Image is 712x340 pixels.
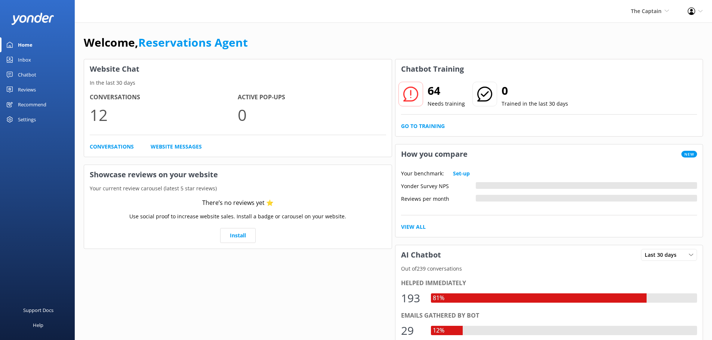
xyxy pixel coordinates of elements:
div: Support Docs [23,303,53,318]
h3: How you compare [395,144,473,164]
div: 29 [401,322,423,340]
img: yonder-white-logo.png [11,13,54,25]
a: Reservations Agent [138,35,248,50]
p: 0 [238,102,386,127]
h3: AI Chatbot [395,245,447,265]
p: In the last 30 days [84,79,392,87]
h4: Conversations [90,93,238,102]
div: Inbox [18,52,31,67]
p: Trained in the last 30 days [502,100,568,108]
p: Needs training [428,100,465,108]
div: 12% [431,326,446,336]
a: Install [220,228,256,243]
p: 12 [90,102,238,127]
div: Yonder Survey NPS [401,182,476,189]
div: Chatbot [18,67,36,82]
h3: Showcase reviews on your website [84,165,392,184]
h2: 0 [502,82,568,100]
p: Out of 239 conversations [395,265,703,273]
p: Your benchmark: [401,169,444,178]
div: There’s no reviews yet ⭐ [202,198,274,208]
a: Set-up [453,169,470,178]
div: Help [33,318,43,333]
h3: Chatbot Training [395,59,469,79]
p: Use social proof to increase website sales. Install a badge or carousel on your website. [129,212,346,221]
div: Helped immediately [401,278,697,288]
a: View All [401,223,426,231]
span: Last 30 days [645,251,681,259]
p: Your current review carousel (latest 5 star reviews) [84,184,392,193]
h3: Website Chat [84,59,392,79]
div: 193 [401,289,423,307]
h2: 64 [428,82,465,100]
div: Reviews per month [401,195,476,202]
h4: Active Pop-ups [238,93,386,102]
div: Recommend [18,97,46,112]
div: 81% [431,293,446,303]
div: Home [18,37,33,52]
a: Website Messages [151,143,202,151]
span: New [681,151,697,157]
div: Emails gathered by bot [401,311,697,321]
div: Reviews [18,82,36,97]
a: Conversations [90,143,134,151]
h1: Welcome, [84,34,248,52]
a: Go to Training [401,122,445,130]
div: Settings [18,112,36,127]
span: The Captain [631,7,662,15]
